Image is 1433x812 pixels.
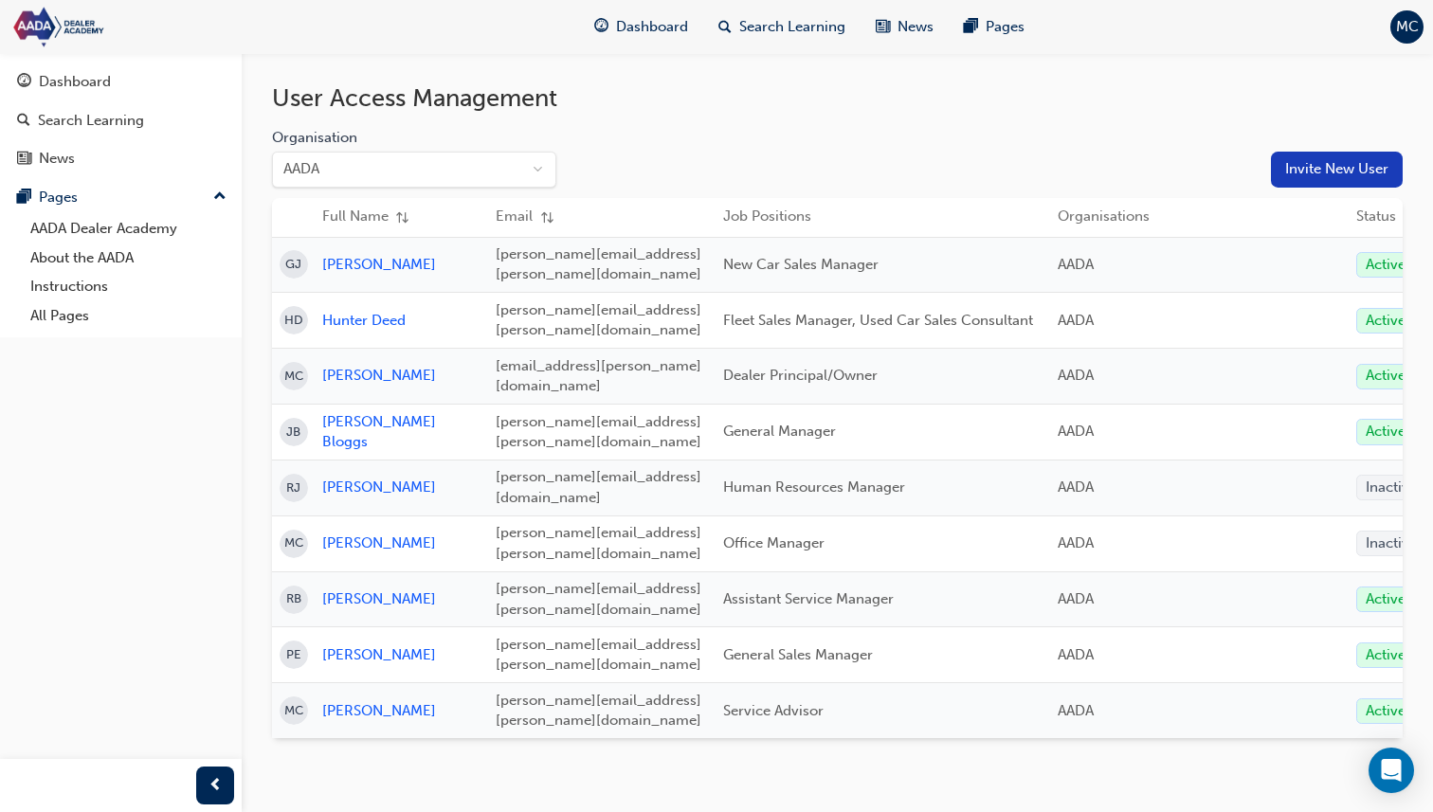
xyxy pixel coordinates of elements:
[280,474,308,502] span: RJ
[496,413,701,450] span: [PERSON_NAME][EMAIL_ADDRESS][PERSON_NAME][DOMAIN_NAME]
[1058,367,1094,384] span: AADA
[1271,152,1403,188] button: Invite New User
[579,8,703,46] a: guage-iconDashboard
[8,64,234,99] a: Dashboard
[723,478,905,496] span: Human Resources Manager
[272,128,357,148] label: Organisation
[949,8,1040,46] a: pages-iconPages
[496,301,701,338] span: [PERSON_NAME][EMAIL_ADDRESS][PERSON_NAME][DOMAIN_NAME]
[39,187,78,208] div: Pages
[9,6,227,48] img: Trak
[8,180,234,215] button: Pages
[496,524,701,561] span: [PERSON_NAME][EMAIL_ADDRESS][PERSON_NAME][DOMAIN_NAME]
[1356,419,1416,444] span: Active
[496,692,701,729] span: [PERSON_NAME][EMAIL_ADDRESS][PERSON_NAME][DOMAIN_NAME]
[38,110,144,132] div: Search Learning
[23,301,234,331] a: All Pages
[1058,312,1094,329] span: AADA
[322,646,436,663] span: [PERSON_NAME]
[1369,748,1414,793] div: Open Intercom Messenger
[23,214,234,244] a: AADA Dealer Academy
[322,534,436,551] span: [PERSON_NAME]
[496,636,701,673] span: [PERSON_NAME][EMAIL_ADDRESS][PERSON_NAME][DOMAIN_NAME]
[1058,590,1094,607] span: AADA
[280,696,308,725] span: MC
[496,468,701,505] span: [PERSON_NAME][EMAIL_ADDRESS][DOMAIN_NAME]
[1356,252,1416,278] span: Active
[876,15,890,39] span: news-icon
[723,367,878,384] span: Dealer Principal/Owner
[723,423,836,440] span: General Manager
[1058,646,1094,663] span: AADA
[209,774,223,798] span: prev-icon
[280,586,308,614] span: RB
[8,141,234,176] a: News
[594,15,608,39] span: guage-icon
[1356,308,1416,334] span: Active
[1058,702,1094,719] span: AADA
[723,646,873,663] span: General Sales Manager
[718,15,732,39] span: search-icon
[1356,698,1416,724] span: Active
[17,74,31,91] span: guage-icon
[496,245,701,282] span: [PERSON_NAME][EMAIL_ADDRESS][PERSON_NAME][DOMAIN_NAME]
[723,534,825,551] span: Office Manager
[8,61,234,180] button: DashboardSearch LearningNews
[723,207,1043,226] div: Job Positions
[861,8,949,46] a: news-iconNews
[17,151,31,168] span: news-icon
[322,312,406,329] span: Hunter Deed
[280,418,308,446] span: JB
[39,71,111,93] div: Dashboard
[1356,364,1416,389] span: Active
[986,16,1025,38] span: Pages
[1058,207,1342,226] div: Organisations
[17,113,30,130] span: search-icon
[1058,256,1094,273] span: AADA
[322,702,436,719] span: [PERSON_NAME]
[496,207,709,226] div: Email
[8,103,234,138] a: Search Learning
[616,16,688,38] span: Dashboard
[1058,534,1094,551] span: AADA
[322,413,436,450] span: [PERSON_NAME] Bloggs
[280,530,308,558] span: MC
[964,15,978,39] span: pages-icon
[1396,16,1419,38] span: MC
[39,148,75,170] div: News
[703,8,861,46] a: search-iconSearch Learning
[23,244,234,273] a: About the AADA
[898,16,934,38] span: News
[1356,642,1416,668] span: Active
[723,590,894,607] span: Assistant Service Manager
[723,256,879,273] span: New Car Sales Manager
[1058,478,1094,496] span: AADA
[17,189,31,207] span: pages-icon
[280,250,308,279] span: GJ
[496,580,701,617] span: [PERSON_NAME][EMAIL_ADDRESS][PERSON_NAME][DOMAIN_NAME]
[322,590,436,607] span: [PERSON_NAME]
[280,362,308,390] span: MC
[213,185,227,209] span: up-icon
[272,83,1403,114] h2: User Access Management
[1356,475,1427,500] span: Inactive
[322,367,436,384] span: [PERSON_NAME]
[322,478,436,496] span: [PERSON_NAME]
[280,306,308,334] span: HD
[280,641,308,669] span: PE
[1356,531,1427,556] span: Inactive
[723,312,1033,329] span: Fleet Sales Manager, Used Car Sales Consultant
[496,357,701,394] span: [EMAIL_ADDRESS][PERSON_NAME][DOMAIN_NAME]
[322,256,436,273] span: [PERSON_NAME]
[723,702,824,719] span: Service Advisor
[739,16,845,38] span: Search Learning
[1390,10,1424,44] button: MC
[1058,423,1094,440] span: AADA
[23,272,234,301] a: Instructions
[1356,586,1416,612] span: Active
[322,207,482,226] div: Full Name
